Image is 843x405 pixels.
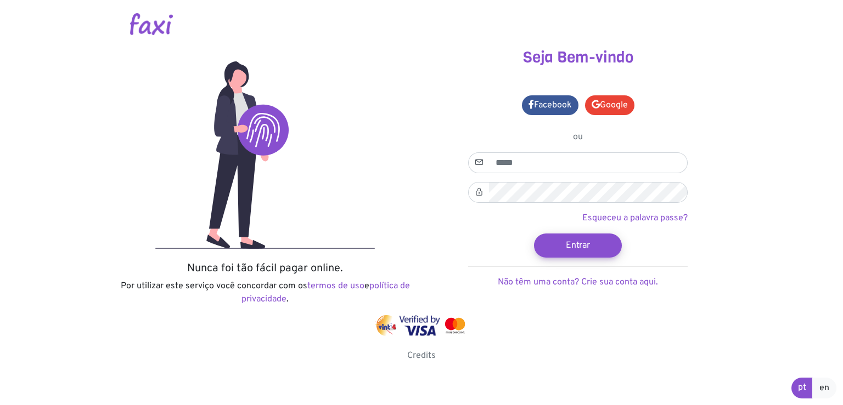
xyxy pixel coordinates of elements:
a: Esqueceu a palavra passe? [582,213,688,224]
p: ou [468,130,688,144]
a: pt [791,378,813,398]
img: visa [399,315,440,336]
a: en [812,378,836,398]
p: Por utilizar este serviço você concordar com os e . [117,279,413,306]
h3: Seja Bem-vindo [430,48,726,67]
a: Facebook [522,95,578,115]
a: Credits [407,350,436,361]
h5: Nunca foi tão fácil pagar online. [117,262,413,275]
img: vinti4 [375,315,397,336]
a: termos de uso [307,281,364,292]
a: Não têm uma conta? Crie sua conta aqui. [498,277,658,288]
a: Google [585,95,634,115]
img: mastercard [442,315,468,336]
button: Entrar [534,233,622,258]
